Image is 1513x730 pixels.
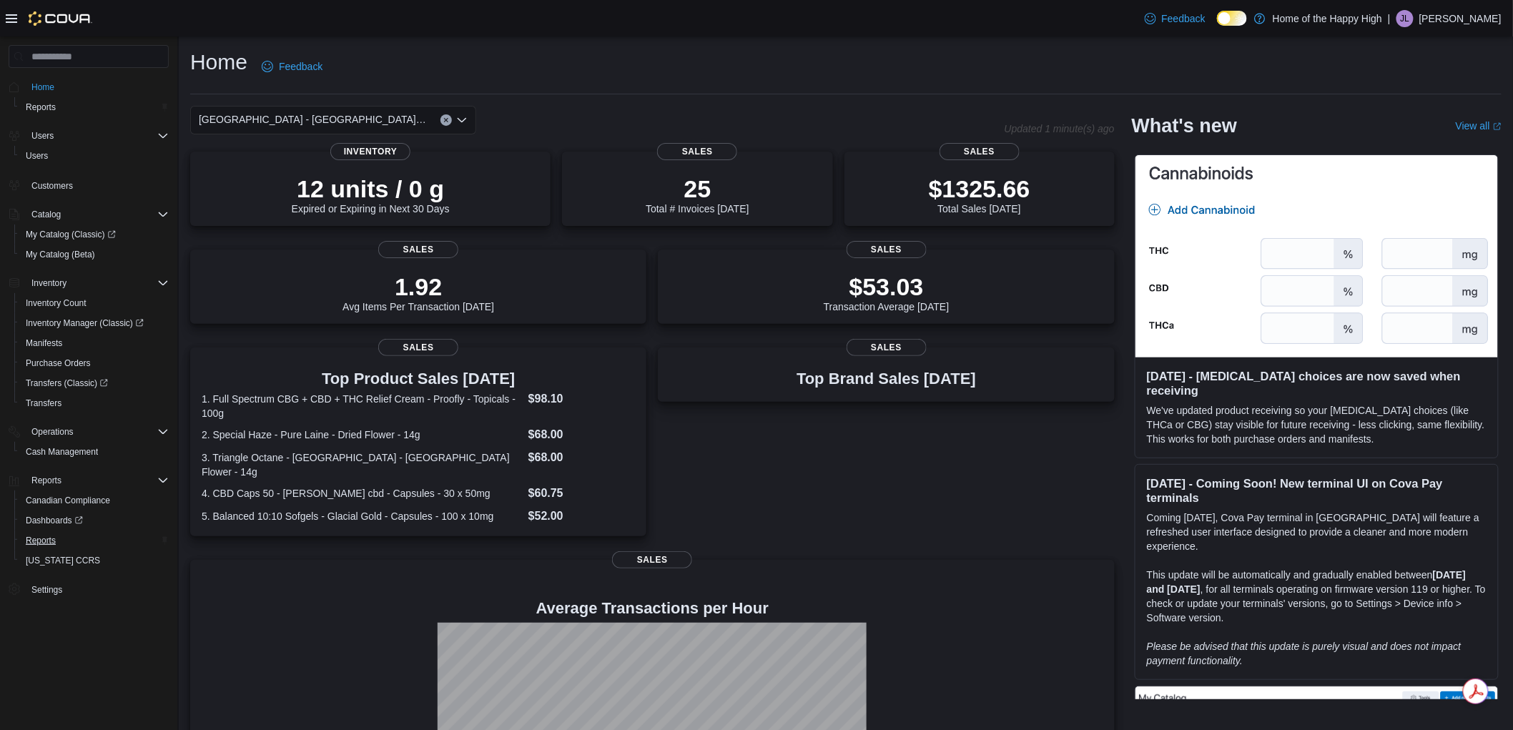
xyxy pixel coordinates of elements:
[847,339,927,356] span: Sales
[14,373,174,393] a: Transfers (Classic)
[26,127,59,144] button: Users
[330,143,410,160] span: Inventory
[279,59,322,74] span: Feedback
[14,293,174,313] button: Inventory Count
[1132,114,1237,137] h2: What's new
[14,442,174,462] button: Cash Management
[3,204,174,225] button: Catalog
[26,495,110,506] span: Canadian Compliance
[26,275,169,292] span: Inventory
[1005,123,1115,134] p: Updated 1 minute(s) ago
[646,174,749,203] p: 25
[1456,120,1502,132] a: View allExternal link
[20,246,101,263] a: My Catalog (Beta)
[190,48,247,77] h1: Home
[26,78,169,96] span: Home
[14,333,174,353] button: Manifests
[929,174,1030,214] div: Total Sales [DATE]
[20,395,67,412] a: Transfers
[26,127,169,144] span: Users
[26,446,98,458] span: Cash Management
[20,552,169,569] span: Washington CCRS
[31,426,74,438] span: Operations
[20,226,169,243] span: My Catalog (Classic)
[20,295,169,312] span: Inventory Count
[378,339,458,356] span: Sales
[26,317,144,329] span: Inventory Manager (Classic)
[14,353,174,373] button: Purchase Orders
[342,272,494,301] p: 1.92
[20,147,169,164] span: Users
[31,82,54,93] span: Home
[929,174,1030,203] p: $1325.66
[528,508,636,525] dd: $52.00
[26,206,66,223] button: Catalog
[1388,10,1391,27] p: |
[1493,122,1502,131] svg: External link
[202,600,1103,617] h4: Average Transactions per Hour
[20,355,97,372] a: Purchase Orders
[1401,10,1410,27] span: JL
[202,392,523,420] dt: 1. Full Spectrum CBG + CBD + THC Relief Cream - Proofly - Topicals - 100g
[20,532,61,549] a: Reports
[20,492,116,509] a: Canadian Compliance
[202,450,523,479] dt: 3. Triangle Octane - [GEOGRAPHIC_DATA] - [GEOGRAPHIC_DATA] Flower - 14g
[1147,403,1487,446] p: We've updated product receiving so your [MEDICAL_DATA] choices (like THCa or CBG) stay visible fo...
[202,428,523,442] dt: 2. Special Haze - Pure Laine - Dried Flower - 14g
[1217,11,1247,26] input: Dark Mode
[26,102,56,113] span: Reports
[3,273,174,293] button: Inventory
[20,246,169,263] span: My Catalog (Beta)
[1147,510,1487,553] p: Coming [DATE], Cova Pay terminal in [GEOGRAPHIC_DATA] will feature a refreshed user interface des...
[199,111,426,128] span: [GEOGRAPHIC_DATA] - [GEOGRAPHIC_DATA] - Fire & Flower
[14,313,174,333] a: Inventory Manager (Classic)
[26,515,83,526] span: Dashboards
[202,370,635,388] h3: Top Product Sales [DATE]
[31,475,61,486] span: Reports
[26,398,61,409] span: Transfers
[20,99,169,116] span: Reports
[824,272,950,312] div: Transaction Average [DATE]
[14,146,174,166] button: Users
[3,126,174,146] button: Users
[528,449,636,466] dd: $68.00
[342,272,494,312] div: Avg Items Per Transaction [DATE]
[378,241,458,258] span: Sales
[26,555,100,566] span: [US_STATE] CCRS
[657,143,737,160] span: Sales
[14,245,174,265] button: My Catalog (Beta)
[26,535,56,546] span: Reports
[1139,4,1211,33] a: Feedback
[14,551,174,571] button: [US_STATE] CCRS
[1147,476,1487,505] h3: [DATE] - Coming Soon! New terminal UI on Cova Pay terminals
[26,150,48,162] span: Users
[26,249,95,260] span: My Catalog (Beta)
[20,226,122,243] a: My Catalog (Classic)
[940,143,1020,160] span: Sales
[20,492,169,509] span: Canadian Compliance
[1273,10,1382,27] p: Home of the Happy High
[3,77,174,97] button: Home
[3,470,174,490] button: Reports
[26,229,116,240] span: My Catalog (Classic)
[256,52,328,81] a: Feedback
[26,581,68,598] a: Settings
[1147,369,1487,398] h3: [DATE] - [MEDICAL_DATA] choices are now saved when receiving
[20,532,169,549] span: Reports
[26,378,108,389] span: Transfers (Classic)
[1162,11,1206,26] span: Feedback
[31,277,66,289] span: Inventory
[26,297,87,309] span: Inventory Count
[20,315,149,332] a: Inventory Manager (Classic)
[3,174,174,195] button: Customers
[26,472,169,489] span: Reports
[20,295,92,312] a: Inventory Count
[20,335,169,352] span: Manifests
[1147,641,1462,666] em: Please be advised that this update is purely visual and does not impact payment functionality.
[612,551,692,568] span: Sales
[292,174,450,203] p: 12 units / 0 g
[14,393,174,413] button: Transfers
[528,426,636,443] dd: $68.00
[292,174,450,214] div: Expired or Expiring in Next 30 Days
